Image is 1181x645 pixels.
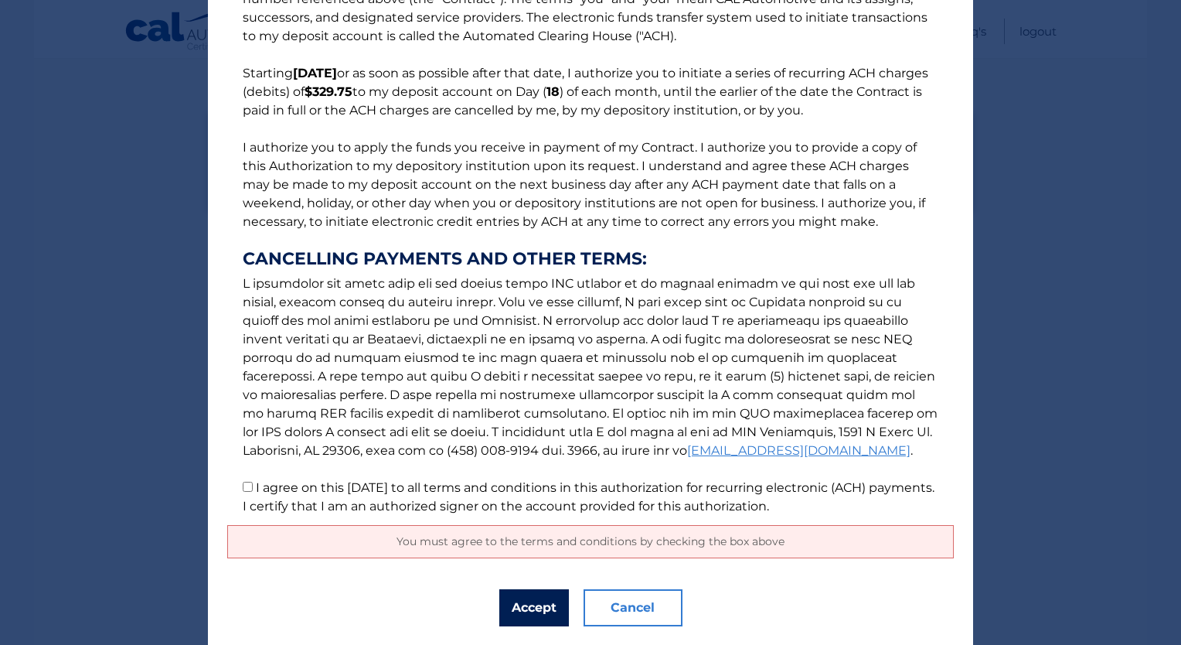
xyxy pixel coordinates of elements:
a: [EMAIL_ADDRESS][DOMAIN_NAME] [687,443,910,458]
b: 18 [546,84,560,99]
b: $329.75 [305,84,352,99]
button: Cancel [584,589,682,626]
label: I agree on this [DATE] to all terms and conditions in this authorization for recurring electronic... [243,480,934,514]
span: You must agree to the terms and conditions by checking the box above [397,534,784,548]
b: [DATE] [293,66,337,80]
button: Accept [499,589,569,626]
strong: CANCELLING PAYMENTS AND OTHER TERMS: [243,250,938,268]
